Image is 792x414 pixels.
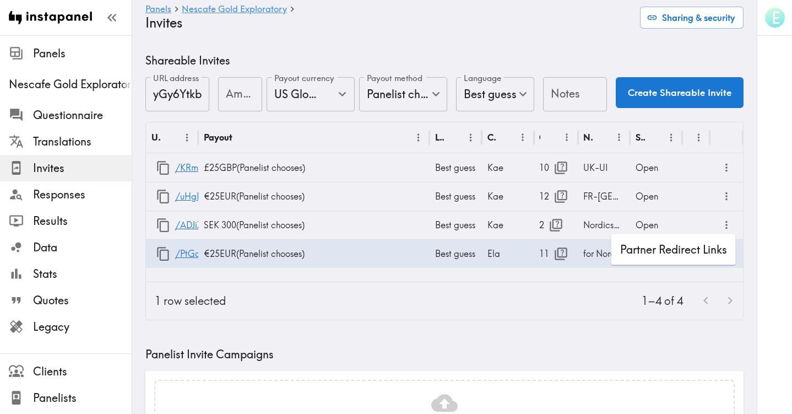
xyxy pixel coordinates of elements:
[430,211,482,239] div: Best guess
[663,129,680,146] button: Menu
[435,132,444,143] div: Language
[642,293,683,309] p: 1–4 of 4
[33,266,132,282] span: Stats
[145,53,744,68] h5: Shareable Invites
[359,77,447,111] div: Panelist chooses
[611,129,628,146] button: Menu
[539,240,572,268] div: 11
[410,129,427,146] button: Menu
[198,239,430,268] div: €25 EUR ( Panelist chooses )
[175,182,227,211] a: /uHgP78n8D
[640,7,744,29] button: Sharing & security
[539,132,540,143] div: Opens
[33,160,132,176] span: Invites
[274,72,334,84] label: Payout currency
[334,85,351,103] button: Open
[175,211,220,239] a: /ADJi7gETf
[153,72,199,84] label: URL address
[33,187,132,202] span: Responses
[445,129,462,146] button: Sort
[33,293,132,308] span: Quotes
[616,77,744,108] button: Create Shareable Invite
[198,153,430,182] div: £25 GBP ( Panelist chooses )
[482,182,534,211] div: Kae
[482,239,534,268] div: Ela
[578,211,630,239] div: Nordics-UI
[456,77,534,111] div: Best guess
[689,129,706,146] button: Sort
[630,182,682,211] div: Open
[630,211,682,239] div: Open
[182,4,287,15] a: Nescafe Gold Exploratory
[198,211,430,239] div: SEK 300 ( Panelist chooses )
[718,187,736,206] button: more
[33,134,132,149] span: Translations
[541,129,558,146] button: Sort
[430,182,482,211] div: Best guess
[497,129,514,146] button: Sort
[578,182,630,211] div: FR-[GEOGRAPHIC_DATA]
[583,132,593,143] div: Notes
[462,129,479,146] button: Menu
[33,364,132,379] span: Clients
[539,211,572,239] div: 2
[578,239,630,268] div: for Nordics/[GEOGRAPHIC_DATA] UI
[33,240,132,255] span: Data
[636,132,645,143] div: Status
[539,182,572,211] div: 12
[482,211,534,239] div: Kae
[464,72,501,84] label: Language
[178,129,196,146] button: Menu
[514,129,531,146] button: Menu
[630,153,682,182] div: Open
[611,239,736,261] li: Partner Redirect Links
[33,319,132,335] span: Legacy
[33,213,132,229] span: Results
[594,129,611,146] button: Sort
[204,132,232,143] div: Payout
[175,154,228,182] a: /KRmefHB27
[234,129,251,146] button: Sort
[145,15,631,31] h4: Invites
[646,129,663,146] button: Sort
[175,240,225,268] a: /PtGaADjed
[430,239,482,268] div: Best guess
[145,347,744,362] h5: Panelist Invite Campaigns
[482,153,534,182] div: Kae
[33,107,132,123] span: Questionnaire
[718,216,736,234] button: more
[772,8,780,28] span: E
[578,153,630,182] div: UK-UI
[155,293,226,309] div: 1 row selected
[611,234,736,265] ul: more
[367,72,422,84] label: Payout method
[145,4,171,15] a: Panels
[539,154,572,182] div: 10
[690,129,707,146] button: Menu
[151,132,161,143] div: URL
[198,182,430,211] div: €25 EUR ( Panelist chooses )
[558,129,576,146] button: Menu
[33,390,132,406] span: Panelists
[718,159,736,177] button: more
[764,7,786,29] button: E
[487,132,497,143] div: Creator
[430,153,482,182] div: Best guess
[9,77,132,92] span: Nescafe Gold Exploratory
[33,46,132,61] span: Panels
[162,129,179,146] button: Sort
